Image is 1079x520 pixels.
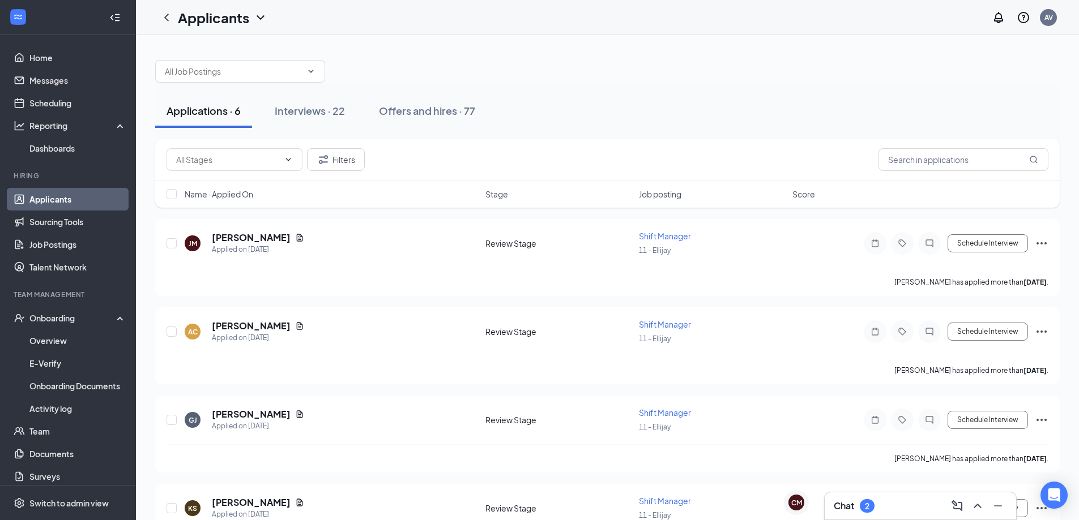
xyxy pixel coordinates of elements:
svg: QuestionInfo [1017,11,1030,24]
div: Applied on [DATE] [212,509,304,520]
div: Applied on [DATE] [212,332,304,343]
a: Job Postings [29,233,126,256]
p: [PERSON_NAME] has applied more than . [894,366,1048,375]
svg: ChevronUp [971,499,984,513]
a: Surveys [29,465,126,488]
svg: Analysis [14,120,25,131]
button: Schedule Interview [948,323,1028,341]
svg: Tag [895,327,909,336]
b: [DATE] [1023,366,1047,375]
svg: Minimize [991,499,1005,513]
svg: Collapse [109,12,121,23]
button: Schedule Interview [948,411,1028,429]
div: KS [188,504,197,513]
span: 11 - Ellijay [639,511,671,519]
a: Home [29,46,126,69]
a: Talent Network [29,256,126,278]
div: Open Intercom Messenger [1040,482,1068,509]
b: [DATE] [1023,278,1047,286]
h5: [PERSON_NAME] [212,496,291,509]
span: Shift Manager [639,319,691,329]
input: Search in applications [878,148,1048,171]
input: All Stages [176,153,279,166]
a: Applicants [29,188,126,210]
a: Onboarding Documents [29,375,126,397]
div: Applied on [DATE] [212,420,304,432]
svg: Note [868,239,882,248]
svg: Document [295,233,304,242]
div: AC [188,327,198,337]
a: Dashboards [29,137,126,160]
div: Interviews · 22 [275,104,345,118]
svg: Tag [895,415,909,424]
div: Reporting [29,120,127,131]
span: Name · Applied On [185,188,253,200]
svg: ChatInactive [923,327,936,336]
h5: [PERSON_NAME] [212,231,291,244]
a: Activity log [29,397,126,420]
svg: Ellipses [1035,237,1048,250]
div: Review Stage [485,238,632,249]
h5: [PERSON_NAME] [212,320,291,332]
span: Score [792,188,815,200]
p: [PERSON_NAME] has applied more than . [894,277,1048,287]
h5: [PERSON_NAME] [212,408,291,420]
div: Applied on [DATE] [212,244,304,255]
div: AV [1044,12,1053,22]
svg: UserCheck [14,312,25,324]
span: 11 - Ellijay [639,423,671,431]
button: Schedule Interview [948,234,1028,252]
svg: Document [295,498,304,507]
button: Minimize [989,497,1007,515]
div: Onboarding [29,312,117,324]
span: 11 - Ellijay [639,246,671,255]
svg: Ellipses [1035,501,1048,515]
div: Review Stage [485,326,632,337]
button: Filter Filters [307,148,365,171]
a: Overview [29,329,126,352]
svg: Document [295,410,304,419]
input: All Job Postings [165,65,302,78]
a: Messages [29,69,126,92]
svg: Ellipses [1035,413,1048,427]
svg: WorkstreamLogo [12,11,24,23]
div: Applications · 6 [167,104,241,118]
div: JM [189,239,197,248]
svg: ChevronLeft [160,11,173,24]
svg: Tag [895,239,909,248]
svg: ChatInactive [923,239,936,248]
p: [PERSON_NAME] has applied more than . [894,454,1048,463]
div: Team Management [14,290,124,299]
svg: Note [868,415,882,424]
span: Job posting [639,188,681,200]
svg: ChevronDown [306,67,315,76]
svg: Note [868,327,882,336]
a: Documents [29,442,126,465]
div: Review Stage [485,502,632,514]
svg: ChatInactive [923,415,936,424]
svg: Document [295,321,304,330]
svg: Ellipses [1035,325,1048,338]
svg: ComposeMessage [950,499,964,513]
b: [DATE] [1023,454,1047,463]
a: Sourcing Tools [29,210,126,233]
span: Stage [485,188,508,200]
span: Shift Manager [639,231,691,241]
svg: Filter [317,153,330,166]
span: 11 - Ellijay [639,334,671,343]
button: ChevronUp [969,497,987,515]
div: Switch to admin view [29,497,109,509]
div: Offers and hires · 77 [379,104,475,118]
a: E-Verify [29,352,126,375]
svg: MagnifyingGlass [1029,155,1038,164]
svg: Notifications [992,11,1005,24]
div: Hiring [14,171,124,181]
span: Shift Manager [639,496,691,506]
svg: Settings [14,497,25,509]
svg: ChevronDown [254,11,267,24]
a: Team [29,420,126,442]
div: GJ [189,415,197,425]
h1: Applicants [178,8,249,27]
div: CM [791,498,802,508]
